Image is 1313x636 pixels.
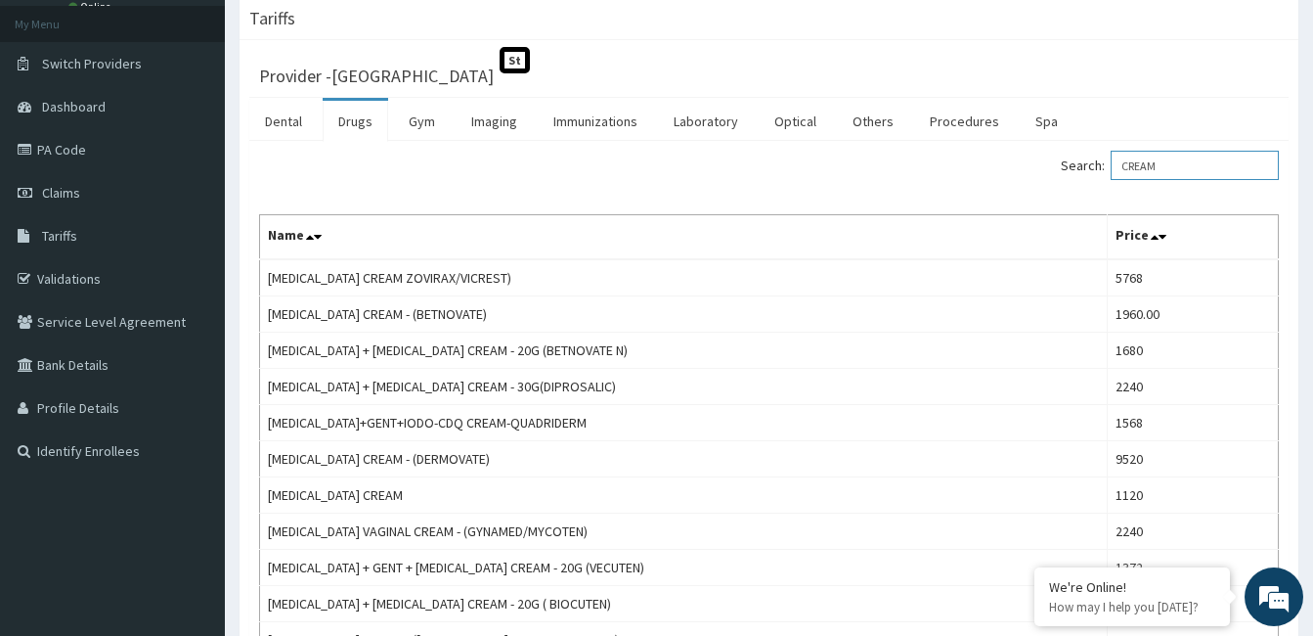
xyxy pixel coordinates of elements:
[1108,215,1279,260] th: Price
[42,98,106,115] span: Dashboard
[260,586,1108,622] td: [MEDICAL_DATA] + [MEDICAL_DATA] CREAM - 20G ( BIOCUTEN)
[260,550,1108,586] td: [MEDICAL_DATA] + GENT + [MEDICAL_DATA] CREAM - 20G (VECUTEN)
[249,101,318,142] a: Dental
[1108,514,1279,550] td: 2240
[259,68,494,85] h3: Provider - [GEOGRAPHIC_DATA]
[759,101,832,142] a: Optical
[260,441,1108,477] td: [MEDICAL_DATA] CREAM - (DERMOVATE)
[393,101,451,142] a: Gym
[321,10,368,57] div: Minimize live chat window
[1020,101,1073,142] a: Spa
[36,98,79,147] img: d_794563401_company_1708531726252_794563401
[1108,369,1279,405] td: 2240
[260,369,1108,405] td: [MEDICAL_DATA] + [MEDICAL_DATA] CREAM - 30G(DIPROSALIC)
[1108,441,1279,477] td: 9520
[1108,259,1279,296] td: 5768
[1061,151,1279,180] label: Search:
[500,47,530,73] span: St
[113,193,270,390] span: We're online!
[1108,333,1279,369] td: 1680
[1111,151,1279,180] input: Search:
[1049,599,1215,615] p: How may I help you today?
[1049,578,1215,596] div: We're Online!
[658,101,754,142] a: Laboratory
[837,101,909,142] a: Others
[260,296,1108,333] td: [MEDICAL_DATA] CREAM - (BETNOVATE)
[260,259,1108,296] td: [MEDICAL_DATA] CREAM ZOVIRAX/VICREST)
[10,427,372,495] textarea: Type your message and hit 'Enter'
[102,110,328,135] div: Chat with us now
[323,101,388,142] a: Drugs
[1108,550,1279,586] td: 1372
[42,55,142,72] span: Switch Providers
[1108,405,1279,441] td: 1568
[1108,477,1279,514] td: 1120
[42,227,77,245] span: Tariffs
[249,10,295,27] h3: Tariffs
[260,333,1108,369] td: [MEDICAL_DATA] + [MEDICAL_DATA] CREAM - 20G (BETNOVATE N)
[42,184,80,202] span: Claims
[260,215,1108,260] th: Name
[260,514,1108,550] td: [MEDICAL_DATA] VAGINAL CREAM - (GYNAMED/MYCOTEN)
[260,405,1108,441] td: [MEDICAL_DATA]+GENT+IODO-CDQ CREAM-QUADRIDERM
[914,101,1015,142] a: Procedures
[538,101,653,142] a: Immunizations
[260,477,1108,514] td: [MEDICAL_DATA] CREAM
[1108,296,1279,333] td: 1960.00
[456,101,533,142] a: Imaging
